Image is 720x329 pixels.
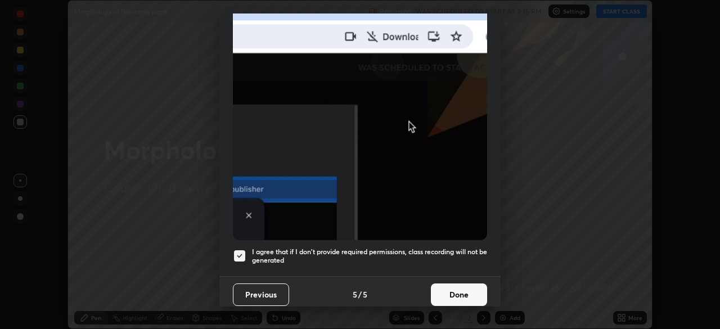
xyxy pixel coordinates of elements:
[363,289,367,300] h4: 5
[431,283,487,306] button: Done
[353,289,357,300] h4: 5
[358,289,362,300] h4: /
[252,247,487,265] h5: I agree that if I don't provide required permissions, class recording will not be generated
[233,283,289,306] button: Previous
